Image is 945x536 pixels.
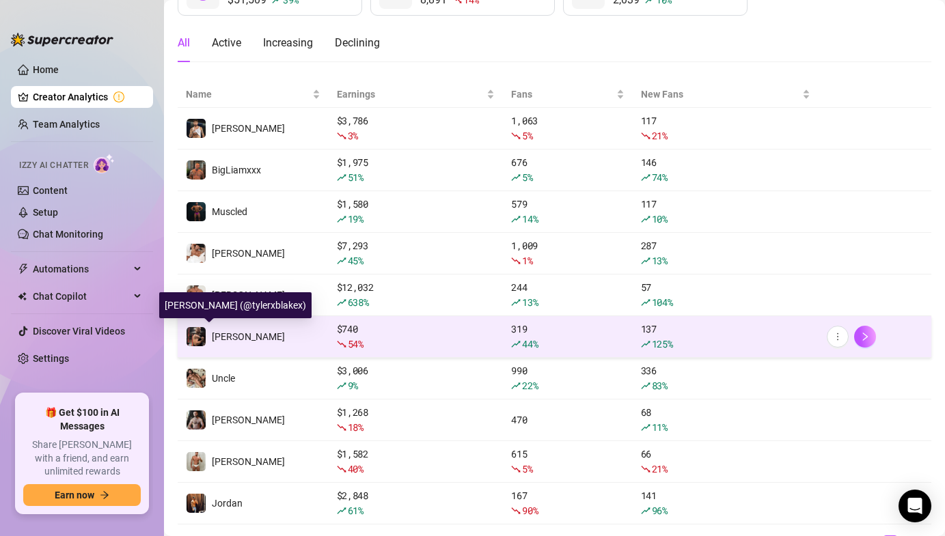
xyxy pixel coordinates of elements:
[348,462,364,475] span: 40 %
[652,212,668,225] span: 10 %
[854,326,876,348] button: right
[348,212,364,225] span: 19 %
[212,165,261,175] span: BigLiamxxx
[511,488,624,518] div: 167
[641,214,650,224] span: rise
[348,504,364,517] span: 61 %
[187,494,206,513] img: Jordan
[337,155,495,185] div: $ 1,975
[23,484,141,506] button: Earn nowarrow-right
[641,381,650,391] span: rise
[522,212,538,225] span: 14 %
[522,337,538,350] span: 44 %
[348,296,369,309] span: 638 %
[337,131,346,141] span: fall
[33,207,58,218] a: Setup
[511,214,521,224] span: rise
[641,423,650,432] span: rise
[641,131,650,141] span: fall
[833,332,843,341] span: more
[522,296,538,309] span: 13 %
[337,238,495,268] div: $ 7,293
[11,33,113,46] img: logo-BBDzfeDw.svg
[641,256,650,266] span: rise
[522,379,538,392] span: 22 %
[899,490,931,522] div: Open Intercom Messenger
[337,197,495,227] div: $ 1,580
[187,327,206,346] img: Tyler
[212,35,241,51] div: Active
[641,280,810,310] div: 57
[511,381,521,391] span: rise
[337,405,495,435] div: $ 1,268
[348,129,358,142] span: 3 %
[23,406,141,433] span: 🎁 Get $100 in AI Messages
[212,248,285,259] span: [PERSON_NAME]
[178,81,329,108] th: Name
[652,296,673,309] span: 104 %
[33,326,125,337] a: Discover Viral Videos
[348,254,364,267] span: 45 %
[33,258,130,280] span: Automations
[33,119,100,130] a: Team Analytics
[337,113,495,143] div: $ 3,786
[212,456,285,467] span: [PERSON_NAME]
[522,129,532,142] span: 5 %
[511,298,521,307] span: rise
[652,337,673,350] span: 125 %
[337,488,495,518] div: $ 2,848
[187,119,206,138] img: Chris
[18,264,29,274] span: thunderbolt
[522,171,532,184] span: 5 %
[337,447,495,477] div: $ 1,582
[641,197,810,227] div: 117
[641,238,810,268] div: 287
[33,353,69,364] a: Settings
[652,379,668,392] span: 83 %
[860,332,870,341] span: right
[511,506,521,516] span: fall
[522,462,532,475] span: 5 %
[641,464,650,474] span: fall
[187,369,206,388] img: Uncle
[33,64,59,75] a: Home
[652,462,668,475] span: 21 %
[641,363,810,393] div: 336
[511,173,521,182] span: rise
[641,298,650,307] span: rise
[337,87,484,102] span: Earnings
[511,339,521,349] span: rise
[212,206,247,217] span: Muscled
[511,280,624,310] div: 244
[337,256,346,266] span: rise
[187,452,206,471] img: Kiriakos
[337,423,346,432] span: fall
[212,414,285,425] span: [PERSON_NAME]
[212,331,285,342] span: [PERSON_NAME]
[511,155,624,185] div: 676
[33,185,68,196] a: Content
[641,87,799,102] span: New Fans
[641,322,810,352] div: 137
[641,506,650,516] span: rise
[186,87,310,102] span: Name
[348,337,364,350] span: 54 %
[337,464,346,474] span: fall
[337,173,346,182] span: rise
[348,421,364,434] span: 18 %
[178,35,190,51] div: All
[641,488,810,518] div: 141
[641,113,810,143] div: 117
[641,155,810,185] div: 146
[511,256,521,266] span: fall
[511,87,613,102] span: Fans
[329,81,504,108] th: Earnings
[641,405,810,435] div: 68
[503,81,632,108] th: Fans
[348,171,364,184] span: 51 %
[335,35,380,51] div: Declining
[348,379,358,392] span: 9 %
[23,438,141,479] span: Share [PERSON_NAME] with a friend, and earn unlimited rewards
[212,123,285,134] span: [PERSON_NAME]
